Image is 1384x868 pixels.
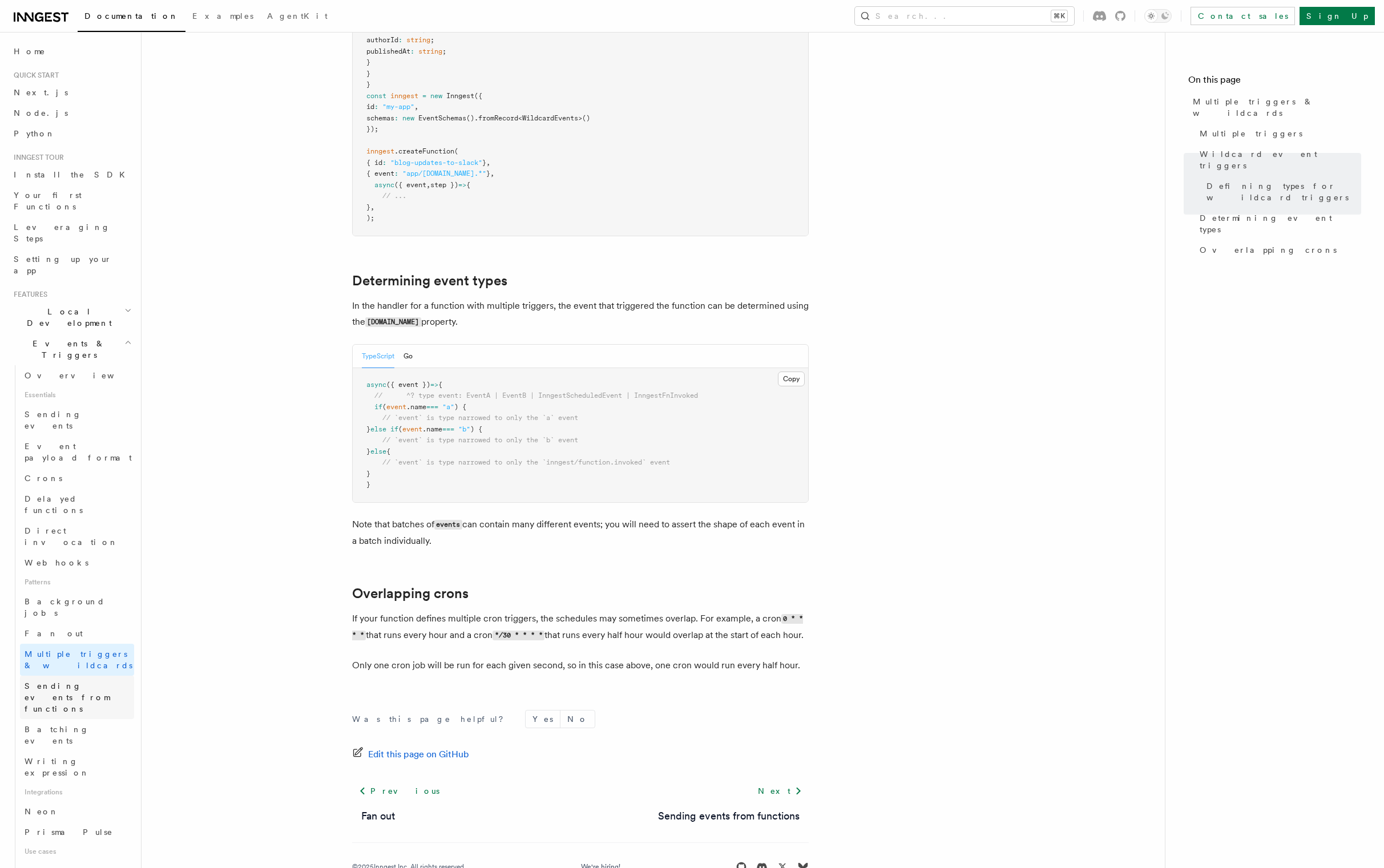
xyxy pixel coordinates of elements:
span: Events & Triggers [9,338,124,361]
span: id [366,103,374,111]
span: Python [14,129,55,138]
span: string [406,36,430,44]
span: , [490,169,494,177]
span: { [466,181,470,189]
span: Inngest [446,92,474,100]
a: Defining types for wildcard triggers [1202,176,1361,208]
a: Prisma Pulse [20,822,134,842]
span: .fromRecord [474,114,518,122]
span: "blog-updates-to-slack" [390,159,482,167]
span: Multiple triggers & wildcards [1193,96,1361,119]
span: postId [366,25,390,33]
a: Determining event types [352,273,507,289]
span: Examples [192,11,253,21]
span: AgentKit [267,11,328,21]
a: Your first Functions [9,185,134,217]
span: } [486,169,490,177]
span: Integrations [20,783,134,801]
span: string [418,47,442,55]
a: Node.js [9,103,134,123]
span: ( [398,425,402,433]
a: Python [9,123,134,144]
span: ({ event }) [386,381,430,389]
span: Determining event types [1200,212,1361,235]
kbd: ⌘K [1051,10,1067,22]
span: Batching events [25,725,89,745]
span: : [394,114,398,122]
span: ; [422,25,426,33]
a: Leveraging Steps [9,217,134,249]
span: } [366,447,370,455]
button: Local Development [9,301,134,333]
span: ) { [470,425,482,433]
span: () [466,114,474,122]
a: Edit this page on GitHub [352,746,469,762]
p: If your function defines multiple cron triggers, the schedules may sometimes overlap. For example... [352,611,809,644]
span: if [374,403,382,411]
span: ) { [454,403,466,411]
span: ({ [474,92,482,100]
span: else [370,425,386,433]
span: authorId [366,36,398,44]
p: In the handler for a function with multiple triggers, the event that triggered the function can b... [352,298,809,330]
a: Direct invocation [20,520,134,552]
span: } [366,203,370,211]
span: schemas [366,114,394,122]
span: === [426,403,438,411]
p: Note that batches of can contain many different events; you will need to assert the shape of each... [352,516,809,549]
span: : [398,36,402,44]
span: publishedAt [366,47,410,55]
p: Was this page helpful? [352,713,511,725]
span: // ^? type event: EventA | EventB | InngestScheduledEvent | InngestFnInvoked [374,391,698,399]
span: { event [366,169,394,177]
a: Sending events from functions [658,808,800,824]
span: ; [430,36,434,44]
span: inngest [390,92,418,100]
span: => [458,181,466,189]
span: : [390,25,394,33]
span: inngest [366,147,394,155]
a: Batching events [20,719,134,751]
span: Essentials [20,386,134,404]
a: Multiple triggers [1195,123,1361,144]
a: Multiple triggers & wildcards [1188,91,1361,123]
span: // `event` is type narrowed to only the `inngest/function.invoked` event [382,458,670,466]
span: Webhooks [25,558,88,567]
span: if [390,425,398,433]
h4: On this page [1188,73,1361,91]
span: Documentation [84,11,179,21]
span: step }) [430,181,458,189]
span: : [394,169,398,177]
span: Prisma Pulse [25,827,113,837]
a: Overlapping crons [352,586,469,601]
span: >() [578,114,590,122]
a: Webhooks [20,552,134,573]
a: Sending events from functions [20,676,134,719]
button: Toggle dark mode [1144,9,1172,23]
span: ({ event [394,181,426,189]
button: Events & Triggers [9,333,134,365]
span: } [366,70,370,78]
span: Neon [25,807,59,816]
a: Sign Up [1300,7,1375,25]
span: "b" [458,425,470,433]
span: Edit this page on GitHub [368,746,469,762]
span: ; [442,47,446,55]
button: TypeScript [362,345,394,368]
span: { id [366,159,382,167]
button: Copy [778,372,805,386]
span: Background jobs [25,597,105,617]
span: Multiple triggers & wildcards [25,649,132,670]
span: EventSchemas [418,114,466,122]
span: } [366,481,370,488]
span: } [366,58,370,66]
span: { [438,381,442,389]
button: No [560,710,595,728]
span: event [402,425,422,433]
a: Determining event types [1195,208,1361,240]
span: : [382,159,386,167]
span: Overview [25,371,142,380]
span: ); [366,214,374,222]
span: "a" [442,403,454,411]
span: Setting up your app [14,255,112,275]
